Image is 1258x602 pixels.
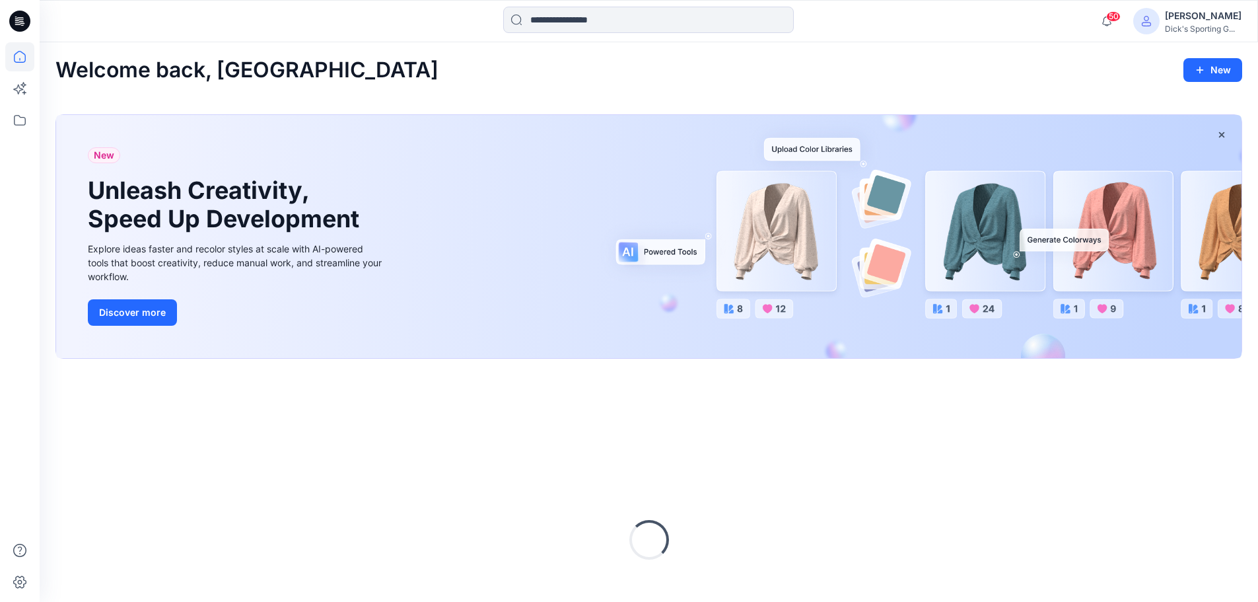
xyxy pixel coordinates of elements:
[88,299,177,326] button: Discover more
[94,147,114,163] span: New
[1165,8,1241,24] div: [PERSON_NAME]
[88,299,385,326] a: Discover more
[1183,58,1242,82] button: New
[55,58,438,83] h2: Welcome back, [GEOGRAPHIC_DATA]
[1165,24,1241,34] div: Dick's Sporting G...
[1141,16,1152,26] svg: avatar
[1106,11,1121,22] span: 50
[88,242,385,283] div: Explore ideas faster and recolor styles at scale with AI-powered tools that boost creativity, red...
[88,176,365,233] h1: Unleash Creativity, Speed Up Development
